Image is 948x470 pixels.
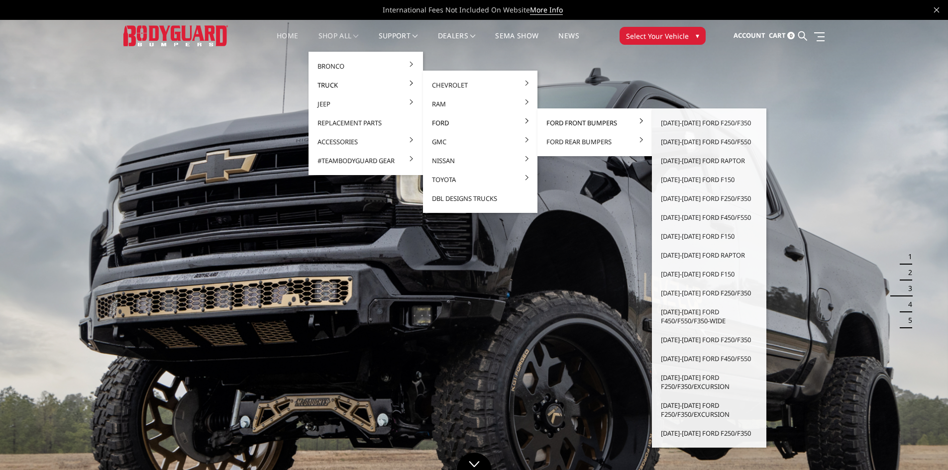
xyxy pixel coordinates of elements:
a: Jeep [313,94,419,113]
a: [DATE]-[DATE] Ford F450/F550 [656,208,762,227]
button: 1 of 5 [902,249,912,265]
a: Toyota [427,170,533,189]
span: ▾ [696,30,699,41]
a: [DATE]-[DATE] Ford F250/F350/Excursion [656,396,762,424]
a: Accessories [313,132,419,151]
button: 4 of 5 [902,296,912,312]
a: Bronco [313,57,419,76]
a: News [558,32,579,52]
a: [DATE]-[DATE] Ford F450/F550 [656,349,762,368]
a: [DATE]-[DATE] Ford F250/F350/Excursion [656,368,762,396]
a: Home [277,32,298,52]
a: More Info [530,5,563,15]
a: Ford Front Bumpers [541,113,648,132]
a: [DATE]-[DATE] Ford F250/F350 [656,189,762,208]
a: Ram [427,94,533,113]
a: [DATE]-[DATE] Ford F250/F350 [656,424,762,443]
a: Account [734,22,765,49]
a: Support [379,32,418,52]
a: Cart 0 [769,22,795,49]
a: GMC [427,132,533,151]
a: [DATE]-[DATE] Ford F250/F350 [656,283,762,302]
a: [DATE]-[DATE] Ford F450/F550/F350-wide [656,302,762,330]
a: #TeamBodyguard Gear [313,151,419,170]
button: 5 of 5 [902,312,912,328]
button: 3 of 5 [902,281,912,296]
a: DBL Designs Trucks [427,189,533,208]
span: Cart [769,31,786,40]
a: [DATE]-[DATE] Ford F150 [656,227,762,246]
img: BODYGUARD BUMPERS [123,25,228,46]
a: [DATE]-[DATE] Ford F250/F350 [656,113,762,132]
span: 0 [787,32,795,39]
a: SEMA Show [495,32,538,52]
span: Select Your Vehicle [626,31,689,41]
a: Click to Down [457,453,492,470]
a: shop all [318,32,359,52]
a: [DATE]-[DATE] Ford F450/F550 [656,132,762,151]
button: 2 of 5 [902,265,912,281]
a: [DATE]-[DATE] Ford F150 [656,170,762,189]
a: Nissan [427,151,533,170]
a: Truck [313,76,419,94]
a: Replacement Parts [313,113,419,132]
a: Ford [427,113,533,132]
a: Ford Rear Bumpers [541,132,648,151]
button: Select Your Vehicle [620,27,706,45]
a: Chevrolet [427,76,533,94]
a: [DATE]-[DATE] Ford Raptor [656,151,762,170]
a: [DATE]-[DATE] Ford F150 [656,265,762,283]
span: Account [734,31,765,40]
a: [DATE]-[DATE] Ford Raptor [656,246,762,265]
a: Dealers [438,32,476,52]
a: [DATE]-[DATE] Ford F250/F350 [656,330,762,349]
